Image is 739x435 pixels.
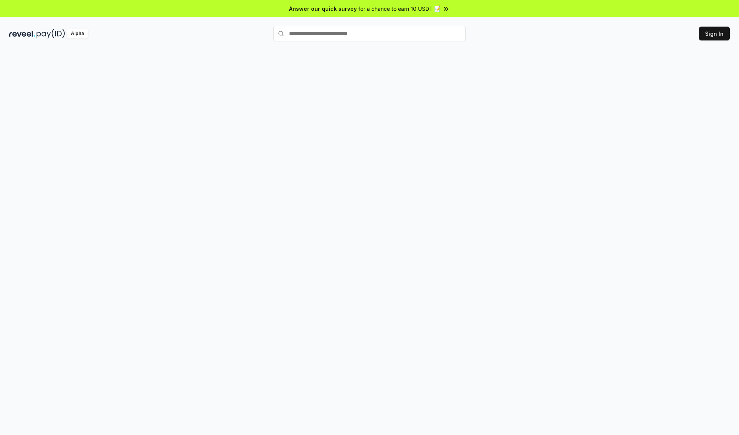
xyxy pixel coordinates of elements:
img: pay_id [37,29,65,39]
button: Sign In [699,27,730,40]
span: Answer our quick survey [289,5,357,13]
div: Alpha [67,29,88,39]
span: for a chance to earn 10 USDT 📝 [358,5,441,13]
img: reveel_dark [9,29,35,39]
